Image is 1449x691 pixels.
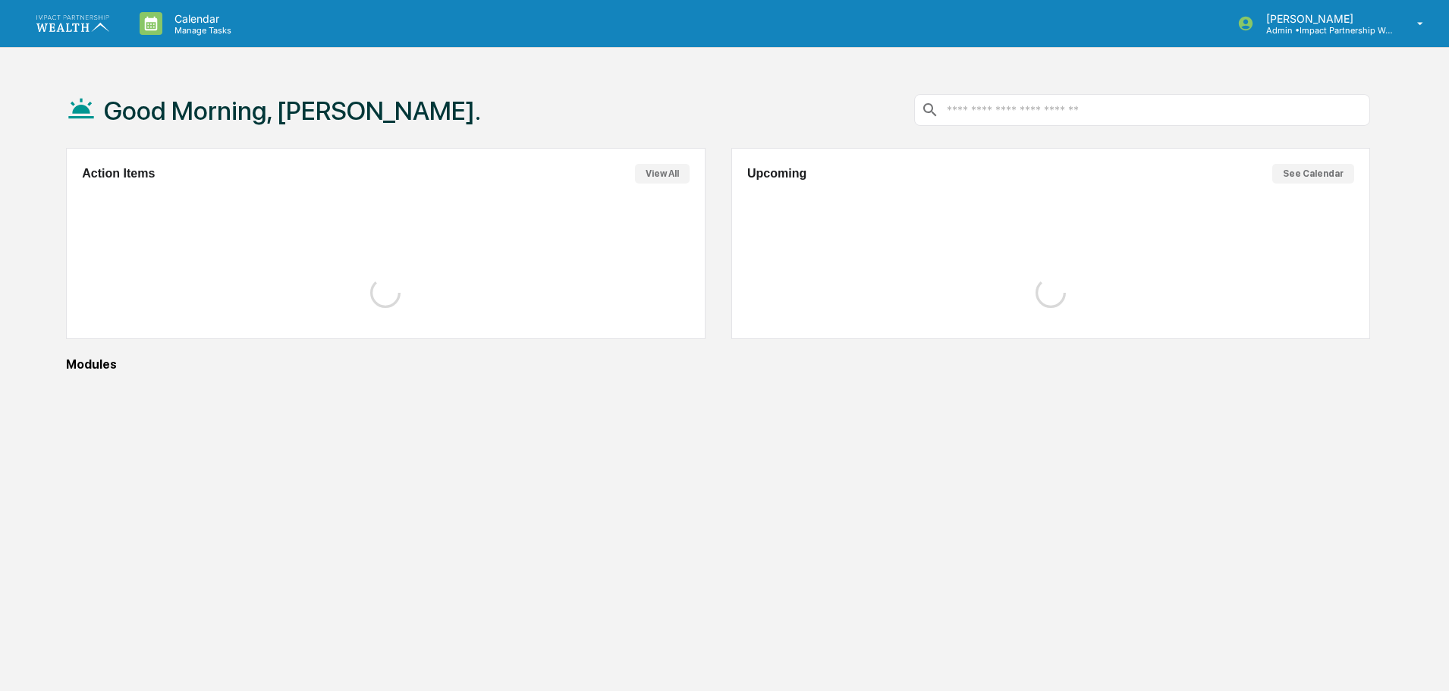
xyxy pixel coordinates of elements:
[635,164,690,184] button: View All
[36,15,109,31] img: logo
[1272,164,1354,184] button: See Calendar
[162,25,239,36] p: Manage Tasks
[1254,12,1395,25] p: [PERSON_NAME]
[747,167,806,181] h2: Upcoming
[104,96,481,126] h1: Good Morning, [PERSON_NAME].
[66,357,1370,372] div: Modules
[1254,25,1395,36] p: Admin • Impact Partnership Wealth
[82,167,155,181] h2: Action Items
[162,12,239,25] p: Calendar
